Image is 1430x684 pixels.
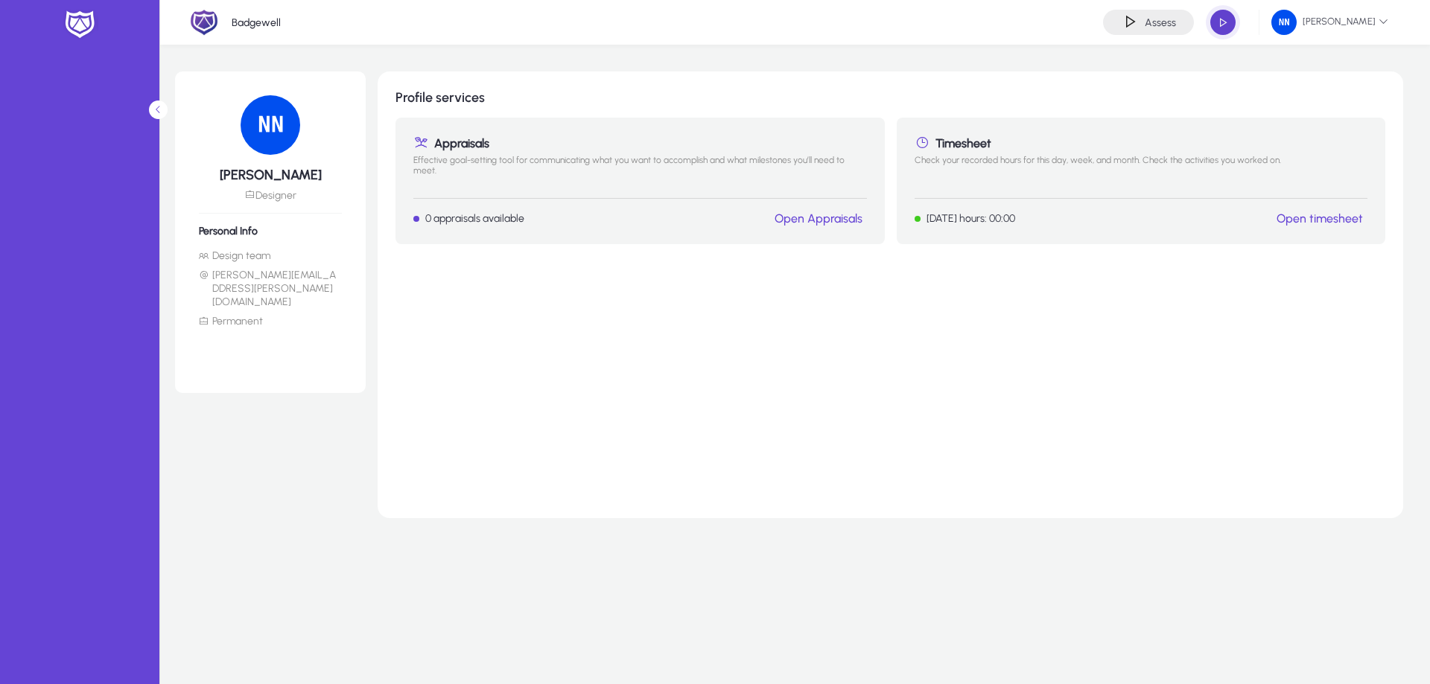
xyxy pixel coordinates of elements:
[413,155,867,186] p: Effective goal-setting tool for communicating what you want to accomplish and what milestones you...
[1277,211,1363,226] a: Open timesheet
[190,8,218,36] img: 2.png
[915,135,1368,150] h1: Timesheet
[199,249,342,263] li: Design team
[1271,10,1297,35] img: 10.png
[199,225,342,237] h6: Personal Info
[1271,10,1388,35] span: [PERSON_NAME]
[1272,211,1367,226] button: Open timesheet
[775,211,862,226] a: Open Appraisals
[61,9,98,40] img: white-logo.png
[413,135,867,150] h1: Appraisals
[927,212,1015,225] p: [DATE] hours: 00:00
[232,16,281,29] p: Badgewell
[199,189,342,202] p: Designer
[1259,9,1400,36] button: [PERSON_NAME]
[199,315,342,328] li: Permanent
[199,269,342,309] li: [PERSON_NAME][EMAIL_ADDRESS][PERSON_NAME][DOMAIN_NAME]
[199,167,342,183] h5: [PERSON_NAME]
[425,212,524,225] p: 0 appraisals available
[1145,16,1176,29] h4: Assess
[915,155,1368,186] p: Check your recorded hours for this day, week, and month. Check the activities you worked on.
[395,89,1385,106] h1: Profile services
[770,211,867,226] button: Open Appraisals
[241,95,300,155] img: 10.png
